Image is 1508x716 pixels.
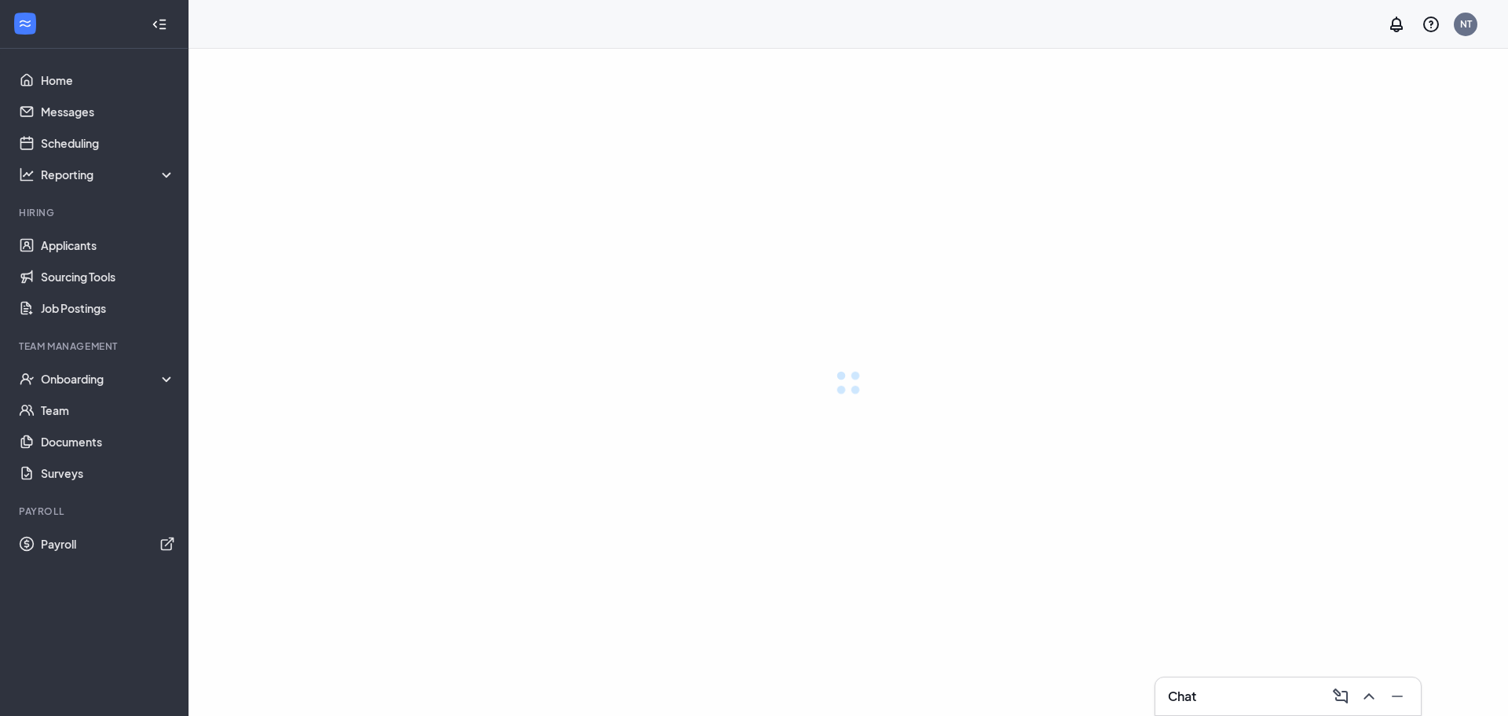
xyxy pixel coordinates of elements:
[1383,684,1408,709] button: Minimize
[1460,17,1472,31] div: NT
[19,505,172,518] div: Payroll
[41,127,175,159] a: Scheduling
[19,167,35,182] svg: Analysis
[1387,15,1406,34] svg: Notifications
[41,528,175,560] a: PayrollExternalLink
[41,229,175,261] a: Applicants
[41,96,175,127] a: Messages
[41,426,175,457] a: Documents
[1327,684,1352,709] button: ComposeMessage
[1422,15,1440,34] svg: QuestionInfo
[41,395,175,426] a: Team
[41,167,176,182] div: Reporting
[19,206,172,219] div: Hiring
[41,292,175,324] a: Job Postings
[19,340,172,353] div: Team Management
[1360,687,1378,706] svg: ChevronUp
[41,371,176,387] div: Onboarding
[152,17,167,32] svg: Collapse
[1168,688,1196,705] h3: Chat
[41,457,175,489] a: Surveys
[1331,687,1350,706] svg: ComposeMessage
[41,261,175,292] a: Sourcing Tools
[41,64,175,96] a: Home
[19,371,35,387] svg: UserCheck
[17,16,33,31] svg: WorkstreamLogo
[1355,684,1380,709] button: ChevronUp
[1388,687,1407,706] svg: Minimize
